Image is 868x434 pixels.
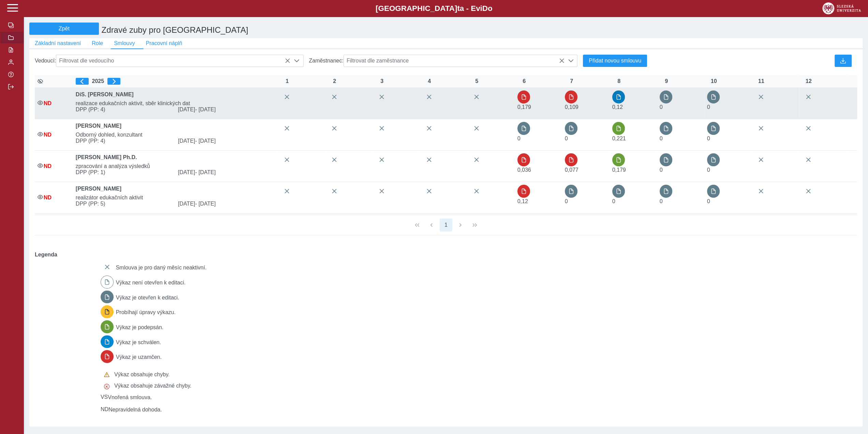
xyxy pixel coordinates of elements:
[101,406,108,412] span: Smlouva vnořená do kmene
[660,136,663,141] span: Úvazek :
[707,167,710,173] span: Úvazek :
[440,219,453,232] button: 1
[375,78,389,84] div: 3
[328,78,341,84] div: 2
[44,100,52,106] span: Nepravidelná dohoda
[86,38,108,48] button: Role
[565,136,568,141] span: Úvazek :
[76,92,134,97] b: DiS. [PERSON_NAME]
[108,407,162,412] span: Nepravidelná dohoda.
[44,195,52,200] span: Nepravidelná dohoda
[73,201,175,207] span: DPP (PP: 5)
[660,198,663,204] span: Úvazek :
[175,107,278,113] span: [DATE]
[457,4,459,13] span: t
[565,167,578,173] span: Úvazek : 0,616 h / den. 3,08 h / týden.
[660,104,663,110] span: Úvazek :
[175,201,278,207] span: [DATE]
[101,394,108,400] span: Smlouva vnořená do kmene
[73,169,175,176] span: DPP (PP: 1)
[195,201,216,207] span: - [DATE]
[660,167,663,173] span: Úvazek :
[76,186,121,192] b: [PERSON_NAME]
[73,100,278,107] span: realizace edukačních aktivit, sběr klinických dat
[116,309,176,315] span: Probíhají úpravy výkazu.
[116,354,162,360] span: Výkaz je uzamčen.
[195,138,216,144] span: - [DATE]
[116,280,186,285] span: Výkaz není otevřen k editaci.
[108,394,152,400] span: Vnořená smlouva.
[707,136,710,141] span: Úvazek :
[73,163,278,169] span: zpracování a analýza výsledků
[612,104,623,110] span: Úvazek : 0,96 h / den. 4,8 h / týden.
[56,55,290,67] span: Filtrovat dle vedoucího
[29,38,86,48] button: Základní nastavení
[29,23,99,35] button: Zpět
[488,4,492,13] span: o
[35,58,56,64] span: Vedoucí:
[517,198,528,204] span: Úvazek : 0,96 h / den. 4,8 h / týden.
[660,78,673,84] div: 9
[92,40,103,46] span: Role
[589,58,641,64] span: Přidat novou smlouvu
[423,78,436,84] div: 4
[44,132,52,138] span: Nepravidelná dohoda
[612,167,626,173] span: Úvazek : 1,432 h / den. 7,16 h / týden.
[344,55,564,67] span: Filtrovat dle zaměstnance
[517,104,531,110] span: Úvazek : 1,432 h / den. 7,16 h / týden.
[38,100,43,106] i: Smlouva je aktivní
[76,123,121,129] b: [PERSON_NAME]
[306,52,580,70] div: Zaměstnanec:
[32,249,854,261] b: Legenda
[175,138,278,144] span: [DATE]
[802,78,815,84] div: 12
[32,26,96,32] span: Zpět
[482,4,488,13] span: D
[146,40,182,46] span: Pracovní náplň
[707,198,710,204] span: Úvazek :
[116,265,207,270] span: Smlouva je pro daný měsíc neaktivní.
[76,154,137,160] b: [PERSON_NAME] Ph.D.
[612,136,626,141] span: Úvazek : 1,768 h / den. 8,84 h / týden.
[707,78,721,84] div: 10
[565,78,578,84] div: 7
[195,107,216,112] span: - [DATE]
[175,169,278,176] span: [DATE]
[44,163,52,169] span: Nepravidelná dohoda
[140,38,188,48] button: Pracovní náplň
[517,78,531,84] div: 6
[565,198,568,204] span: Úvazek :
[108,38,140,48] button: Smlouvy
[38,194,43,200] i: Smlouva je aktivní
[116,295,179,300] span: Výkaz je otevřen k editaci.
[76,78,275,85] div: 2025
[583,55,647,67] button: Přidat novou smlouvu
[73,195,278,201] span: realizátor edukačních aktivit
[116,324,164,330] span: Výkaz je podepsán.
[114,372,170,377] span: Výkaz obsahuje chyby.
[565,104,578,110] span: Úvazek : 0,872 h / den. 4,36 h / týden.
[73,132,278,138] span: Odborný dohled, konzultant
[195,169,216,175] span: - [DATE]
[73,107,175,113] span: DPP (PP: 4)
[73,138,175,144] span: DPP (PP: 4)
[38,131,43,137] i: Smlouva je aktivní
[35,40,81,46] span: Základní nastavení
[116,339,161,345] span: Výkaz je schválen.
[517,167,531,173] span: Úvazek : 0,288 h / den. 1,44 h / týden.
[517,136,520,141] span: Úvazek :
[470,78,484,84] div: 5
[114,40,135,46] span: Smlouvy
[707,104,710,110] span: Úvazek :
[114,383,192,389] span: Výkaz obsahuje závažné chyby.
[99,23,654,38] h1: Zdravé zuby pro [GEOGRAPHIC_DATA]
[20,4,848,13] b: [GEOGRAPHIC_DATA] a - Evi
[612,198,615,204] span: Úvazek :
[280,78,294,84] div: 1
[822,2,861,14] img: logo_web_su.png
[38,163,43,168] i: Smlouva je aktivní
[754,78,768,84] div: 11
[612,78,626,84] div: 8
[38,79,43,84] i: Zobrazit aktivní / neaktivní smlouvy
